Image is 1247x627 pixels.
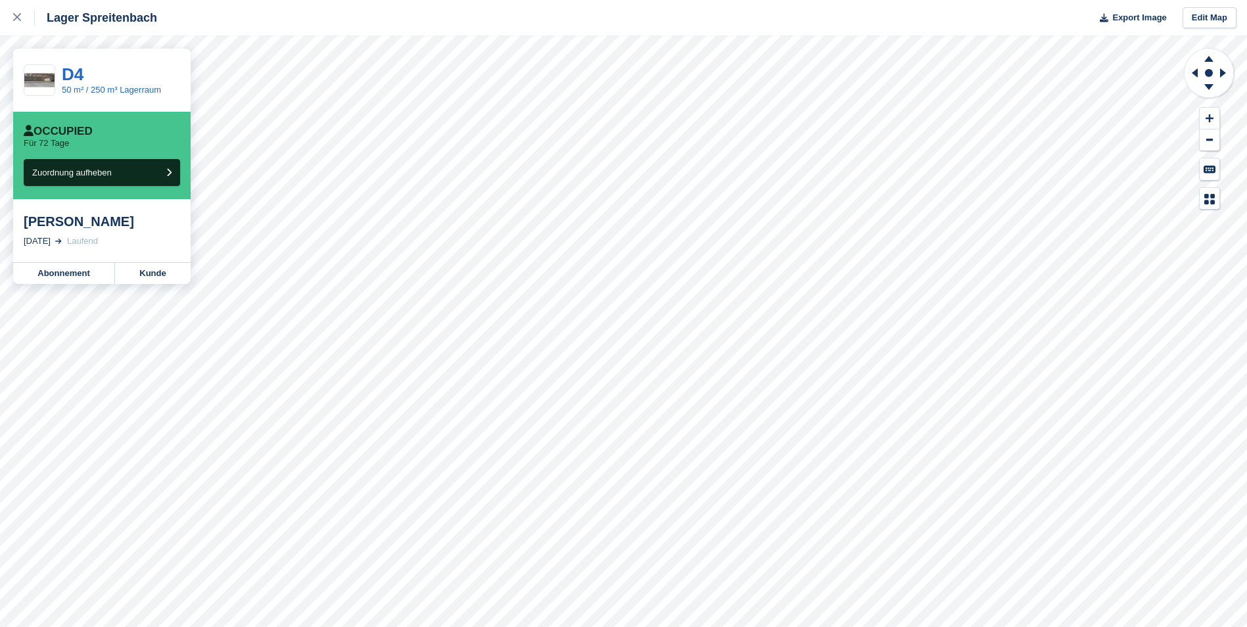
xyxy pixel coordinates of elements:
[24,69,55,92] img: 4000-sqft-unit%20(1).jpg
[55,239,62,244] img: arrow-right-light-icn-cde0832a797a2874e46488d9cf13f60e5c3a73dbe684e267c42b8395dfbc2abf.svg
[1200,129,1219,151] button: Zoom Out
[35,10,157,26] div: Lager Spreitenbach
[24,235,51,248] div: [DATE]
[24,214,180,229] div: [PERSON_NAME]
[1112,11,1166,24] span: Export Image
[32,168,112,177] span: Zuordnung aufheben
[1200,158,1219,180] button: Keyboard Shortcuts
[13,263,115,284] a: Abonnement
[24,125,93,138] div: Occupied
[24,159,180,186] button: Zuordnung aufheben
[1092,7,1167,29] button: Export Image
[1200,188,1219,210] button: Map Legend
[1200,108,1219,129] button: Zoom In
[62,64,83,84] a: D4
[62,85,161,95] a: 50 m² / 250 m³ Lagerraum
[67,235,98,248] div: Laufend
[24,138,69,149] p: Für 72 Tage
[1183,7,1236,29] a: Edit Map
[115,263,191,284] a: Kunde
